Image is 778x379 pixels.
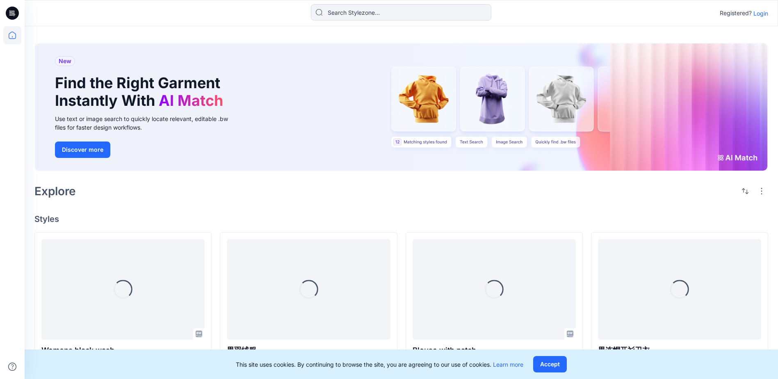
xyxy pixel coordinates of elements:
p: Login [753,9,768,18]
p: 男连帽开衫卫衣 [598,345,761,356]
input: Search Stylezone… [311,4,491,21]
div: Use text or image search to quickly locate relevant, editable .bw files for faster design workflows. [55,114,240,132]
p: Blouse with patch [413,345,576,356]
p: Womens black wash [41,345,205,356]
h4: Styles [34,214,768,224]
button: Accept [533,356,567,372]
h2: Explore [34,185,76,198]
span: New [59,56,71,66]
a: Learn more [493,361,523,368]
span: AI Match [159,91,223,110]
h1: Find the Right Garment Instantly With [55,74,227,110]
button: Discover more [55,142,110,158]
p: Registered? [720,8,752,18]
p: 男羽绒服 [227,345,390,356]
p: This site uses cookies. By continuing to browse the site, you are agreeing to our use of cookies. [236,360,523,369]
